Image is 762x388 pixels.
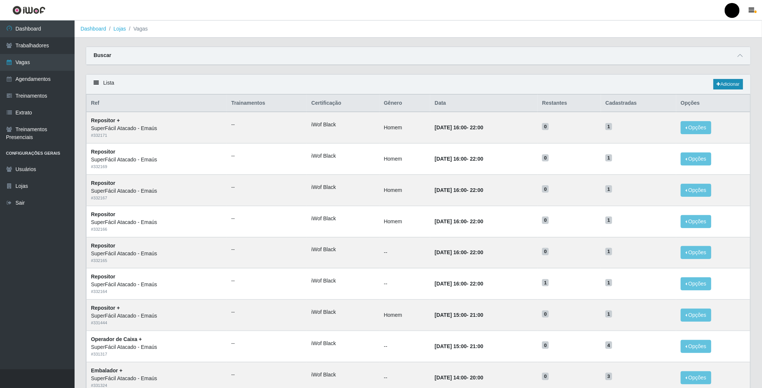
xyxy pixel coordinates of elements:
div: # 331317 [91,351,223,357]
time: 21:00 [470,343,484,349]
th: Gênero [380,95,430,112]
time: 22:00 [470,124,484,130]
div: SuperFácil Atacado - Emaús [91,312,223,320]
time: [DATE] 16:00 [435,156,467,162]
time: 22:00 [470,187,484,193]
li: iWof Black [311,215,375,223]
strong: Embalador + [91,368,122,373]
span: 1 [605,279,612,287]
th: Opções [676,95,750,112]
span: 1 [542,279,549,287]
strong: - [435,312,483,318]
strong: Repositor [91,274,115,280]
div: # 332169 [91,164,223,170]
th: Cadastradas [601,95,676,112]
td: -- [380,331,430,362]
time: [DATE] 16:00 [435,281,467,287]
strong: - [435,187,483,193]
div: Lista [86,75,750,94]
strong: Repositor [91,243,115,249]
td: Homem [380,206,430,237]
th: Ref [86,95,227,112]
li: iWof Black [311,183,375,191]
strong: Repositor + [91,305,120,311]
td: Homem [380,300,430,331]
time: [DATE] 16:00 [435,249,467,255]
span: 0 [542,248,549,255]
li: iWof Black [311,246,375,253]
span: 1 [605,310,612,318]
span: 1 [605,217,612,224]
div: SuperFácil Atacado - Emaús [91,156,223,164]
strong: - [435,124,483,130]
ul: -- [232,371,303,379]
span: 0 [542,154,549,162]
div: # 332164 [91,288,223,295]
nav: breadcrumb [75,20,762,38]
ul: -- [232,246,303,253]
div: SuperFácil Atacado - Emaús [91,343,223,351]
time: [DATE] 16:00 [435,218,467,224]
button: Opções [681,152,711,165]
strong: - [435,249,483,255]
th: Data [430,95,538,112]
time: [DATE] 15:00 [435,343,467,349]
span: 0 [542,373,549,380]
td: Homem [380,174,430,206]
strong: - [435,281,483,287]
span: 0 [542,185,549,193]
strong: Buscar [94,52,111,58]
th: Trainamentos [227,95,307,112]
span: 1 [605,154,612,162]
strong: Repositor + [91,117,120,123]
td: Homem [380,143,430,175]
li: iWof Black [311,340,375,347]
strong: - [435,218,483,224]
button: Opções [681,215,711,228]
li: iWof Black [311,121,375,129]
ul: -- [232,340,303,347]
time: [DATE] 15:00 [435,312,467,318]
span: 1 [605,248,612,255]
span: 4 [605,341,612,349]
ul: -- [232,121,303,129]
ul: -- [232,308,303,316]
time: [DATE] 14:00 [435,375,467,381]
li: iWof Black [311,152,375,160]
button: Opções [681,340,711,353]
div: SuperFácil Atacado - Emaús [91,375,223,382]
div: # 332167 [91,195,223,201]
img: CoreUI Logo [12,6,45,15]
strong: Operador de Caixa + [91,336,142,342]
div: SuperFácil Atacado - Emaús [91,124,223,132]
ul: -- [232,277,303,285]
time: [DATE] 16:00 [435,187,467,193]
time: 22:00 [470,249,484,255]
strong: - [435,156,483,162]
td: -- [380,237,430,268]
time: 22:00 [470,218,484,224]
div: SuperFácil Atacado - Emaús [91,250,223,258]
strong: Repositor [91,180,115,186]
a: Lojas [113,26,126,32]
li: iWof Black [311,308,375,316]
time: 21:00 [470,312,484,318]
th: Restantes [538,95,601,112]
li: Vagas [126,25,148,33]
button: Opções [681,309,711,322]
div: # 332171 [91,132,223,139]
strong: Repositor [91,211,115,217]
th: Certificação [307,95,379,112]
button: Opções [681,184,711,197]
li: iWof Black [311,371,375,379]
ul: -- [232,152,303,160]
span: 0 [542,310,549,318]
time: 20:00 [470,375,484,381]
time: 22:00 [470,156,484,162]
a: Adicionar [714,79,743,89]
td: -- [380,268,430,300]
div: # 331444 [91,320,223,326]
strong: Repositor [91,149,115,155]
button: Opções [681,246,711,259]
div: # 332165 [91,258,223,264]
